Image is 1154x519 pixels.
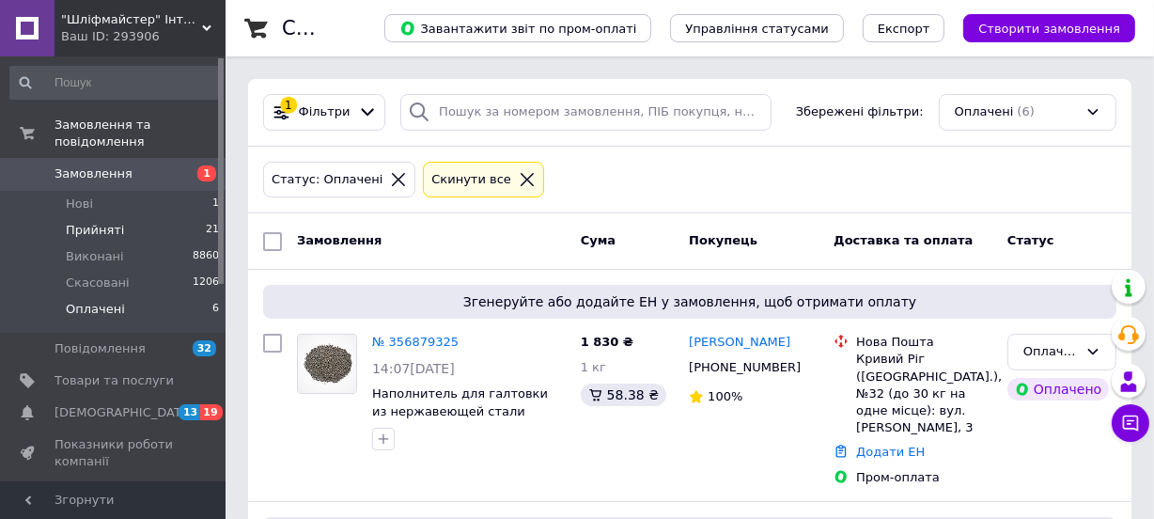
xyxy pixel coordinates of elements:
[384,14,651,42] button: Завантажити звіт по пром-оплаті
[372,335,459,349] a: № 356879325
[834,233,973,247] span: Доставка та оплата
[689,233,757,247] span: Покупець
[708,389,742,403] span: 100%
[581,384,666,406] div: 58.38 ₴
[878,22,930,36] span: Експорт
[428,170,515,190] div: Cкинути все
[978,22,1120,36] span: Створити замовлення
[1017,104,1034,118] span: (6)
[61,11,202,28] span: "Шліфмайстер" Інтернет-магазин
[856,334,992,351] div: Нова Пошта
[268,170,386,190] div: Статус: Оплачені
[66,222,124,239] span: Прийняті
[856,469,992,486] div: Пром-оплата
[955,103,1014,121] span: Оплачені
[193,340,216,356] span: 32
[581,360,606,374] span: 1 кг
[55,404,194,421] span: [DEMOGRAPHIC_DATA]
[212,196,219,212] span: 1
[179,404,200,420] span: 13
[856,445,925,459] a: Додати ЕН
[212,301,219,318] span: 6
[297,334,357,394] a: Фото товару
[66,248,124,265] span: Виконані
[297,233,382,247] span: Замовлення
[282,17,473,39] h1: Список замовлень
[55,340,146,357] span: Повідомлення
[280,97,297,114] div: 1
[581,335,633,349] span: 1 830 ₴
[944,21,1135,35] a: Створити замовлення
[1023,342,1078,362] div: Оплачено
[299,103,351,121] span: Фільтри
[1007,378,1109,401] div: Оплачено
[66,275,130,291] span: Скасовані
[399,20,636,37] span: Завантажити звіт по пром-оплаті
[400,94,772,131] input: Пошук за номером замовлення, ПІБ покупця, номером телефону, Email, номером накладної
[685,22,829,36] span: Управління статусами
[55,436,174,470] span: Показники роботи компанії
[197,165,216,181] span: 1
[55,165,133,182] span: Замовлення
[193,248,219,265] span: 8860
[689,360,801,374] span: [PHONE_NUMBER]
[863,14,945,42] button: Експорт
[372,386,548,435] a: Наполнитель для галтовки из нержавеющей стали "Шарик" d-2 мм (1 кг)
[206,222,219,239] span: 21
[670,14,844,42] button: Управління статусами
[963,14,1135,42] button: Створити замовлення
[66,301,125,318] span: Оплачені
[193,275,219,291] span: 1206
[200,404,222,420] span: 19
[298,335,356,393] img: Фото товару
[856,351,992,436] div: Кривий Ріг ([GEOGRAPHIC_DATA].), №32 (до 30 кг на одне місце): вул. [PERSON_NAME], 3
[55,372,174,389] span: Товари та послуги
[55,117,226,150] span: Замовлення та повідомлення
[66,196,93,212] span: Нові
[796,103,924,121] span: Збережені фільтри:
[61,28,226,45] div: Ваш ID: 293906
[1112,404,1149,442] button: Чат з покупцем
[581,233,616,247] span: Cума
[9,66,221,100] input: Пошук
[271,292,1109,311] span: Згенеруйте або додайте ЕН у замовлення, щоб отримати оплату
[1007,233,1054,247] span: Статус
[372,361,455,376] span: 14:07[DATE]
[689,334,790,352] a: [PERSON_NAME]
